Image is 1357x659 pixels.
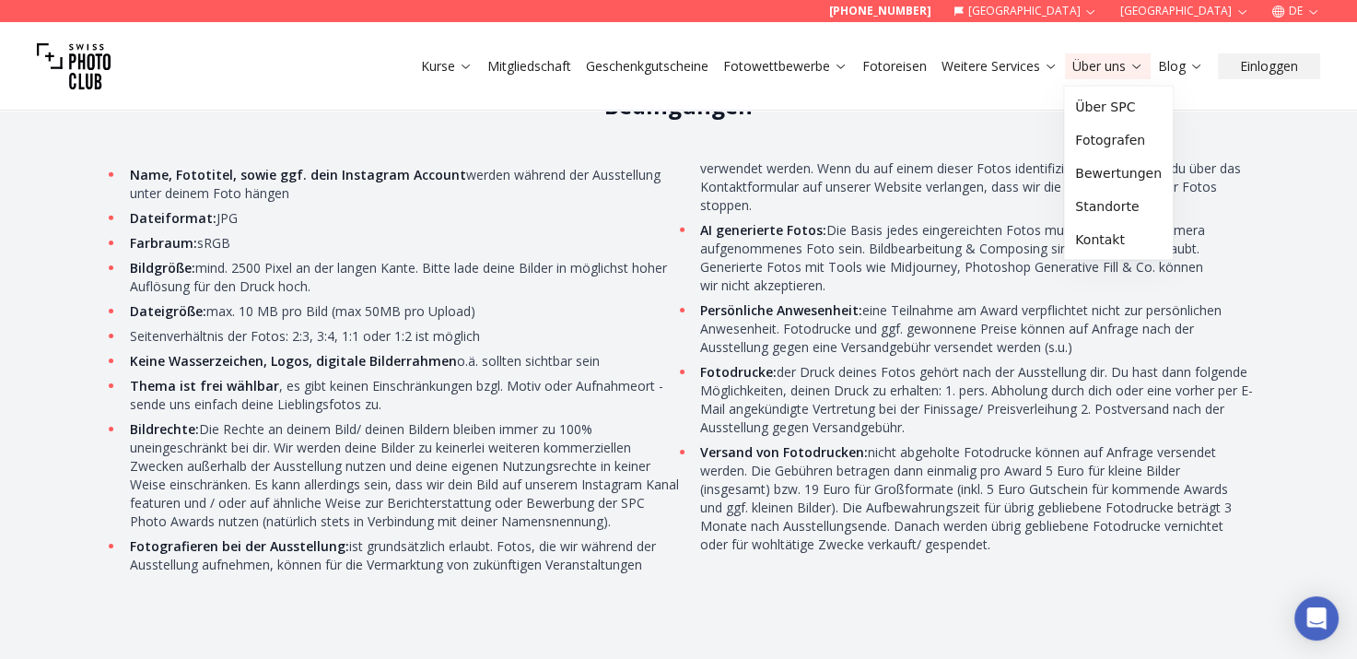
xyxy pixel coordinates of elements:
a: Standorte [1068,190,1169,223]
button: Fotoreisen [855,53,934,79]
a: Bewertungen [1068,157,1169,190]
button: Mitgliedschaft [480,53,579,79]
li: JPG [124,209,683,228]
a: Kontakt [1068,223,1169,256]
a: Fotografen [1068,124,1169,157]
button: Einloggen [1218,53,1320,79]
button: Kurse [414,53,480,79]
li: nicht abgeholte Fotodrucke können auf Anfrage versendet werden. Die Gebühren betragen dann einmal... [696,443,1254,554]
strong: Dateigröße: [130,302,206,320]
strong: Bildrechte: [130,420,199,438]
strong: Thema ist frei wählbar [130,377,279,394]
a: [PHONE_NUMBER] [829,4,931,18]
a: Blog [1158,57,1203,76]
a: Fotowettbewerbe [723,57,848,76]
strong: Dateiformat: [130,209,216,227]
li: max. 10 MB pro Bild (max 50MB pro Upload) [124,302,683,321]
li: Die Basis jedes eingereichten Fotos muss ein mit einer Kamera aufgenommenes Foto sein. Bildbearbe... [696,221,1254,295]
li: werden während der Ausstellung unter deinem Foto hängen [124,166,683,203]
li: o.ä. sollten sichtbar sein [124,352,683,371]
li: Seitenverhältnis der Fotos: 2:3, 3:4, 1:1 oder 1:2 ist möglich [124,327,683,346]
button: Blog [1151,53,1211,79]
li: mind. 2500 Pixel an der langen Kante. Bitte lade deine Bilder in möglichst hoher Auflösung für de... [124,259,683,296]
a: Fotoreisen [862,57,927,76]
button: Geschenkgutscheine [579,53,716,79]
li: , es gibt keinen Einschränkungen bzgl. Motiv oder Aufnahmeort - sende uns einfach deine Lieblings... [124,377,683,414]
button: Über uns [1065,53,1151,79]
a: Geschenkgutscheine [586,57,708,76]
img: Swiss photo club [37,29,111,103]
li: sRGB [124,234,683,253]
button: Fotowettbewerbe [716,53,855,79]
strong: AI generierte Fotos: [700,221,826,239]
strong: Fotodrucke: [700,363,777,381]
strong: Versand von Fotodrucken: [700,443,868,461]
button: Weitere Services [934,53,1065,79]
strong: Bildgröße: [130,259,195,277]
a: Über SPC [1068,90,1169,124]
strong: Name, Fototitel, sowie ggf. dein Instagram Account [130,166,466,183]
a: Weitere Services [942,57,1058,76]
a: Kurse [421,57,473,76]
li: der Druck deines Fotos gehört nach der Ausstellung dir. Du hast dann folgende Möglichkeiten, dein... [696,363,1254,437]
strong: Persönliche Anwesenheit: [700,301,862,319]
li: Die Rechte an deinem Bild/ deinen Bildern bleiben immer zu 100% uneingeschränkt bei dir. Wir werd... [124,420,683,531]
li: eine Teilnahme am Award verpflichtet nicht zur persönlichen Anwesenheit. Fotodrucke und ggf. gewo... [696,301,1254,357]
strong: Fotografieren bei der Ausstellung: [130,537,349,555]
a: Über uns [1072,57,1143,76]
strong: Keine Wasserzeichen, Logos, digitale Bilderrahmen [130,352,457,370]
strong: Farbraum: [130,234,197,252]
div: Open Intercom Messenger [1294,596,1339,641]
a: Mitgliedschaft [487,57,571,76]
